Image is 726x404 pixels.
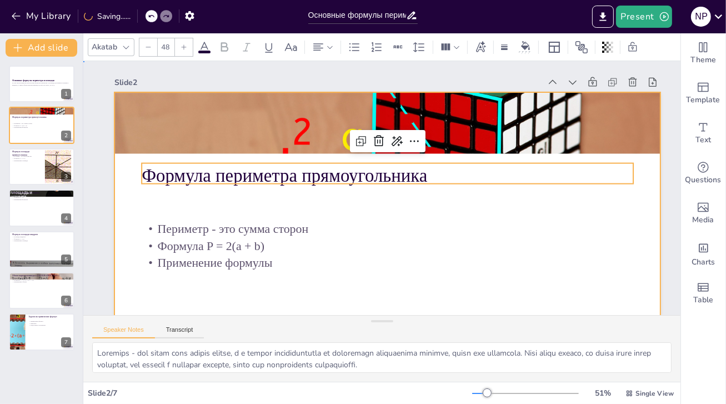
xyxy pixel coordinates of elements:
span: Media [693,214,714,226]
p: В этой презентации мы рассмотрим формулы периметра и площади для прямоугольника и квадрата, а так... [12,82,71,86]
p: Применение формулы [12,126,71,128]
p: Формула S = a * b [12,157,42,159]
div: 2 [9,107,74,143]
div: N P [691,7,711,27]
div: Column Count [438,38,463,56]
div: 6 [61,296,71,306]
p: Формула P = 4a [12,197,71,199]
div: 6 [9,272,74,309]
div: Change the overall theme [681,33,725,73]
p: Практика [28,323,71,325]
button: My Library [8,7,76,25]
div: Text effects [472,38,489,56]
div: 7 [61,337,71,347]
div: Add ready made slides [681,73,725,113]
div: Add charts and graphs [681,233,725,273]
p: Применение формул [28,321,71,323]
div: 5 [9,231,74,268]
div: 51 % [590,388,617,398]
div: Saving...... [84,11,131,22]
p: Периметр квадрата [12,194,71,197]
p: Формула площади прямоугольника [12,150,42,156]
p: Применение площади [12,159,42,162]
div: 2 [61,131,71,141]
p: Площадь - это пространство [12,155,42,157]
p: Формула периметра прямоугольника [12,116,71,119]
p: Формула площади квадрата [12,233,71,236]
button: Export to PowerPoint [592,6,614,28]
p: Подготовка к экзаменам [28,325,71,327]
p: Формула S = a^2 [12,238,71,240]
span: Text [695,134,711,146]
div: Get real-time input from your audience [681,153,725,193]
p: Объем параллелепипеда и [GEOGRAPHIC_DATA] [12,274,71,277]
div: Add text boxes [681,113,725,153]
p: Применение формулы [129,203,614,322]
button: N P [691,6,711,28]
p: Периметр - это сумма сторон [137,170,621,289]
textarea: Loremips - dol sitam cons adipis elitse, d e tempor incididuntutla et doloremagn aliquaenima mini... [92,342,672,373]
p: Применение объема [12,281,71,283]
p: Применение площади [12,240,71,242]
span: Table [693,294,713,306]
button: Speaker Notes [92,326,155,338]
span: Single View [635,389,674,398]
span: Charts [692,256,715,268]
button: Add slide [6,39,77,57]
p: Объем параллелепипеда [12,277,71,280]
p: Формула периметра прямоугольника [147,114,633,241]
p: Формула P = 2(a + b) [133,186,618,305]
span: Position [575,41,588,54]
p: Площадь квадрата [12,236,71,238]
span: Questions [685,174,722,186]
input: Insert title [308,7,407,23]
strong: Основные формулы периметра и площади [12,79,54,82]
span: Template [687,94,720,106]
div: Background color [517,41,534,53]
div: Akatab [89,39,119,54]
p: Периметр - это сумма сторон [12,122,71,124]
span: Theme [690,54,716,66]
div: 7 [9,313,74,350]
p: Формула P = 2(a + b) [12,124,71,127]
div: Layout [545,38,563,56]
p: Задачи на применение формул [28,316,71,319]
div: Border settings [498,38,510,56]
p: Применение формулы [12,198,71,201]
div: Slide 2 / 7 [88,388,472,398]
div: Slide 2 [141,24,560,123]
div: 5 [61,255,71,265]
button: Transcript [155,326,204,338]
div: 4 [61,213,71,223]
div: 1 [61,89,71,99]
p: Формулы V = a * b * c и V = a^3 [12,279,71,281]
div: Add images, graphics, shapes or video [681,193,725,233]
div: Add a table [681,273,725,313]
button: Present [616,6,672,28]
div: 1 [9,66,74,102]
div: 4 [9,189,74,226]
p: Формула периметра квадрата [12,191,71,194]
div: 3 [9,148,74,185]
div: 3 [61,172,71,182]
